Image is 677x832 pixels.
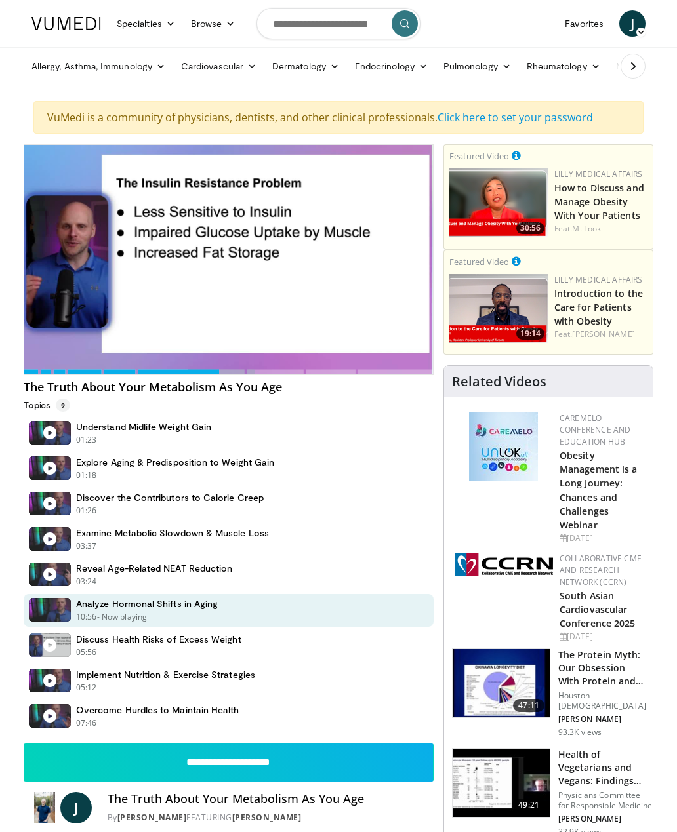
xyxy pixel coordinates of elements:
a: Browse [183,10,243,37]
a: 30:56 [449,168,548,237]
a: J [619,10,646,37]
h4: Related Videos [452,374,546,389]
p: - Now playing [97,611,148,623]
p: 07:46 [76,717,97,729]
p: 05:12 [76,682,97,694]
img: 45df64a9-a6de-482c-8a90-ada250f7980c.png.150x105_q85_autocrop_double_scale_upscale_version-0.2.jpg [469,412,538,481]
a: Collaborative CME and Research Network (CCRN) [560,553,642,587]
p: 93.3K views [558,727,602,738]
p: 01:26 [76,505,97,517]
p: 01:23 [76,434,97,446]
p: Topics [24,399,70,412]
p: 05:56 [76,646,97,658]
div: Feat. [554,328,647,340]
div: [DATE] [560,532,642,544]
div: By FEATURING [108,812,423,823]
img: c98a6a29-1ea0-4bd5-8cf5-4d1e188984a7.png.150x105_q85_crop-smart_upscale.png [449,168,548,237]
small: Featured Video [449,256,509,267]
h4: Explore Aging & Predisposition to Weight Gain [76,456,274,468]
p: 03:24 [76,576,97,587]
span: 9 [56,399,70,412]
img: acc2e291-ced4-4dd5-b17b-d06994da28f3.png.150x105_q85_crop-smart_upscale.png [449,274,548,343]
h3: The Protein Myth: Our Obsession With Protein and How It Is Killing US [558,648,646,688]
a: [PERSON_NAME] [572,328,634,340]
h4: Discover the Contributors to Calorie Creep [76,492,264,504]
span: 47:11 [513,699,544,712]
img: 606f2b51-b844-428b-aa21-8c0c72d5a896.150x105_q85_crop-smart_upscale.jpg [453,749,550,817]
h4: Implement Nutrition & Exercise Strategies [76,669,255,681]
a: [PERSON_NAME] [232,812,302,823]
a: CaReMeLO Conference and Education Hub [560,412,630,447]
h4: Analyze Hormonal Shifts in Aging [76,598,218,610]
h4: Examine Metabolic Slowdown & Muscle Loss [76,527,269,539]
a: 19:14 [449,274,548,343]
h4: Overcome Hurdles to Maintain Health [76,704,239,716]
span: 19:14 [516,328,544,340]
p: Physicians Committee for Responsible Medicine [558,790,652,811]
a: South Asian Cardiovascular Conference 2025 [560,589,636,629]
h4: Reveal Age-Related NEAT Reduction [76,563,232,574]
div: VuMedi is a community of physicians, dentists, and other clinical professionals. [33,101,644,134]
small: Featured Video [449,150,509,162]
a: Rheumatology [519,53,608,79]
p: [PERSON_NAME] [558,814,652,824]
a: How to Discuss and Manage Obesity With Your Patients [554,182,644,222]
a: Cardiovascular [173,53,264,79]
a: Endocrinology [347,53,436,79]
h4: The Truth About Your Metabolism As You Age [108,792,423,806]
p: Houston [DEMOGRAPHIC_DATA] [558,690,646,711]
h4: Discuss Health Risks of Excess Weight [76,633,241,645]
img: b7b8b05e-5021-418b-a89a-60a270e7cf82.150x105_q85_crop-smart_upscale.jpg [453,649,550,717]
a: M. Look [572,223,601,234]
img: Dr. Jordan Rennicke [34,792,55,823]
a: Pulmonology [436,53,519,79]
p: 03:37 [76,540,97,552]
img: VuMedi Logo [31,17,101,30]
a: Dermatology [264,53,347,79]
a: Click here to set your password [438,110,593,125]
p: 10:56 [76,611,97,623]
a: Favorites [557,10,611,37]
div: Feat. [554,223,647,235]
a: J [60,792,92,823]
h4: The Truth About Your Metabolism As You Age [24,380,434,395]
img: a04ee3ba-8487-4636-b0fb-5e8d268f3737.png.150x105_q85_autocrop_double_scale_upscale_version-0.2.png [455,553,553,576]
span: 49:21 [513,799,544,812]
div: [DATE] [560,631,642,643]
p: 01:18 [76,469,97,481]
h4: Understand Midlife Weight Gain [76,421,211,433]
a: 47:11 The Protein Myth: Our Obsession With Protein and How It Is Killing US Houston [DEMOGRAPHIC_... [452,648,645,738]
a: Lilly Medical Affairs [554,168,643,180]
a: Allergy, Asthma, Immunology [24,53,173,79]
span: 30:56 [516,222,544,234]
a: [PERSON_NAME] [117,812,187,823]
a: Introduction to the Care for Patients with Obesity [554,287,643,327]
a: Obesity Management is a Long Journey: Chances and Challenges Webinar [560,449,638,531]
p: [PERSON_NAME] [558,714,646,724]
a: Specialties [109,10,183,37]
input: Search topics, interventions [256,8,421,39]
video-js: Video Player [24,145,433,374]
a: Lilly Medical Affairs [554,274,643,285]
h3: Health of Vegetarians and Vegans: Findings From EPIC-[GEOGRAPHIC_DATA] and Othe… [558,748,652,787]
